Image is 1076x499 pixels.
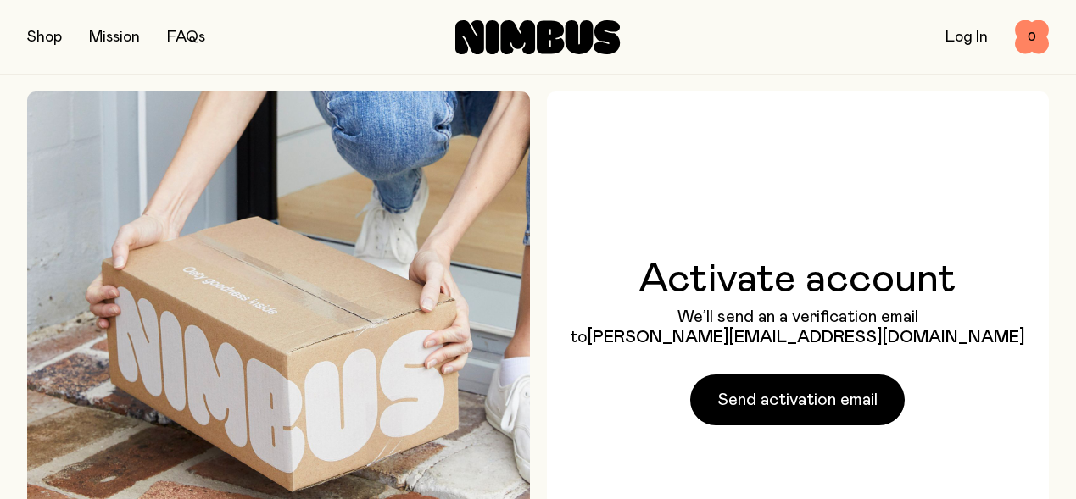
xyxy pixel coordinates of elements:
[570,307,1025,347] p: We’ll send an a verification email to
[570,259,1025,300] h1: Activate account
[717,388,878,412] span: Send activation email
[690,374,905,425] button: Send activation email
[588,329,1025,346] strong: [PERSON_NAME][EMAIL_ADDRESS][DOMAIN_NAME]
[1015,20,1049,54] button: 0
[89,30,140,45] a: Mission
[167,30,205,45] a: FAQs
[945,30,988,45] a: Log In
